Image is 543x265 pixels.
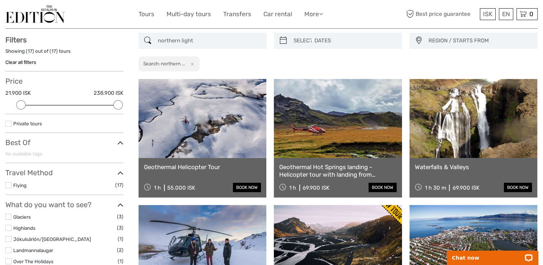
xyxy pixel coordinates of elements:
input: SEARCH [155,34,263,47]
span: No available tags [5,151,42,157]
span: 1 h [154,185,161,191]
input: SELECT DATES [291,34,399,47]
h3: Price [5,77,123,85]
a: Highlands [13,225,36,231]
h3: What do you want to see? [5,200,123,209]
div: 69.900 ISK [303,185,329,191]
strong: Filters [5,36,27,44]
span: (1) [118,235,123,243]
a: Jökulsárlón/[GEOGRAPHIC_DATA] [13,236,91,242]
a: book now [369,183,397,192]
img: The Reykjavík Edition [5,5,65,23]
button: x [186,60,196,68]
a: book now [504,183,532,192]
a: Car rental [263,9,292,19]
h3: Travel Method [5,168,123,177]
span: 1 h [289,185,296,191]
span: (3) [117,224,123,232]
div: Showing ( ) out of ( ) tours [5,48,123,59]
a: Flying [13,182,27,188]
a: Landmannalaugar [13,247,53,253]
a: Multi-day tours [167,9,211,19]
span: 1 h 30 m [425,185,446,191]
label: 21.900 ISK [5,89,31,97]
label: 238.900 ISK [94,89,123,97]
span: (2) [117,246,123,254]
a: Geothermal Hot Springs landing - Helicopter tour with landing from [GEOGRAPHIC_DATA] [279,163,396,178]
span: 0 [528,10,534,18]
span: (3) [117,213,123,221]
a: Clear all filters [5,59,36,65]
a: More [304,9,323,19]
iframe: LiveChat chat widget [442,242,543,265]
span: ISK [483,10,492,18]
a: Tours [139,9,154,19]
a: Waterfalls & Valleys [415,163,532,171]
a: Private tours [13,121,42,126]
div: 55.000 ISK [167,185,195,191]
a: book now [233,183,261,192]
a: Geothermal Helicopter Tour [144,163,261,171]
button: REGION / STARTS FROM [425,35,534,47]
h3: Best Of [5,138,123,147]
a: Transfers [223,9,251,19]
span: (17) [115,181,123,189]
span: Best price guarantee [404,8,478,20]
a: Glaciers [13,214,31,220]
label: 17 [28,48,32,55]
div: EN [499,8,513,20]
div: 69.900 ISK [452,185,479,191]
label: 17 [51,48,56,55]
a: Over The Holidays [13,259,53,264]
h2: Search: northern ... [143,61,185,66]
